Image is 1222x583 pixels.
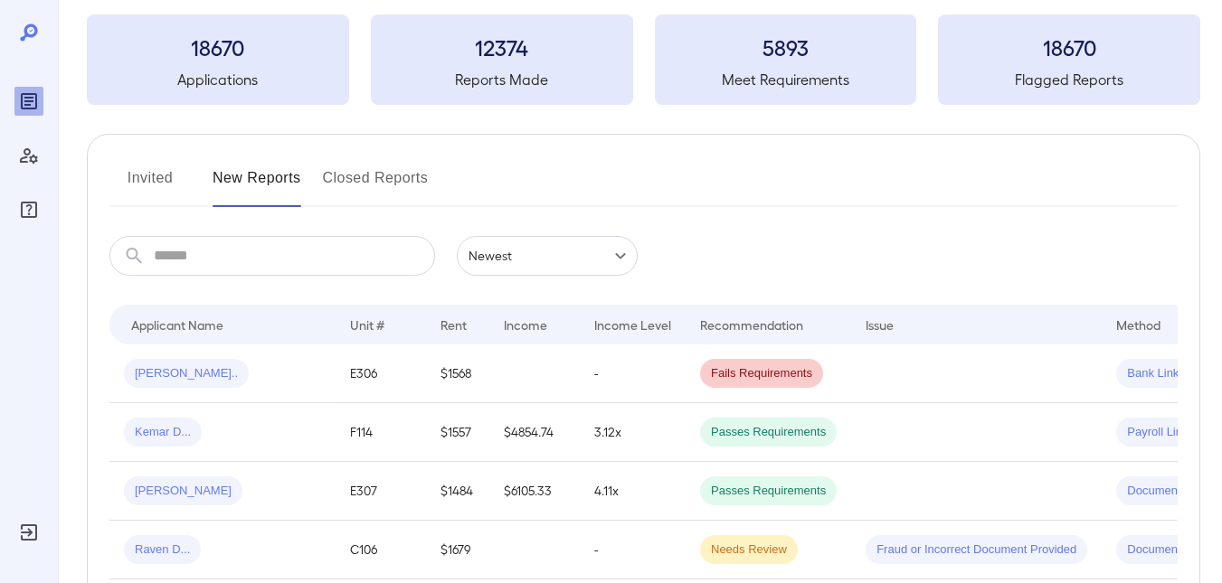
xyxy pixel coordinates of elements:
span: Fails Requirements [700,365,823,382]
td: E306 [336,344,426,403]
summary: 18670Applications12374Reports Made5893Meet Requirements18670Flagged Reports [87,14,1200,105]
span: Fraud or Incorrect Document Provided [866,541,1087,559]
td: $1557 [426,403,489,462]
td: - [580,521,686,579]
span: [PERSON_NAME] [124,483,242,500]
div: Recommendation [700,314,803,335]
h3: 5893 [655,33,917,61]
div: Issue [866,314,895,335]
div: Income Level [594,314,671,335]
h5: Meet Requirements [655,69,917,90]
span: Passes Requirements [700,424,837,441]
h5: Applications [87,69,349,90]
h3: 18670 [87,33,349,61]
span: Raven D... [124,541,201,559]
span: Needs Review [700,541,798,559]
td: $6105.33 [489,462,580,521]
h3: 12374 [371,33,633,61]
div: Method [1116,314,1160,335]
h5: Flagged Reports [938,69,1200,90]
button: New Reports [213,164,301,207]
div: Manage Users [14,141,43,170]
td: $1484 [426,462,489,521]
span: Bank Link [1116,365,1189,382]
div: Newest [457,236,638,276]
td: F114 [336,403,426,462]
h3: 18670 [938,33,1200,61]
td: E307 [336,462,426,521]
div: FAQ [14,195,43,224]
td: $4854.74 [489,403,580,462]
td: C106 [336,521,426,579]
span: Passes Requirements [700,483,837,500]
span: Kemar D... [124,424,202,441]
div: Applicant Name [131,314,223,335]
span: Payroll Link [1116,424,1198,441]
td: $1568 [426,344,489,403]
td: $1679 [426,521,489,579]
td: 3.12x [580,403,686,462]
td: 4.11x [580,462,686,521]
button: Invited [109,164,191,207]
button: Closed Reports [323,164,429,207]
div: Rent [440,314,469,335]
div: Income [504,314,547,335]
h5: Reports Made [371,69,633,90]
div: Log Out [14,518,43,547]
td: - [580,344,686,403]
div: Reports [14,87,43,116]
span: [PERSON_NAME].. [124,365,249,382]
div: Unit # [350,314,384,335]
